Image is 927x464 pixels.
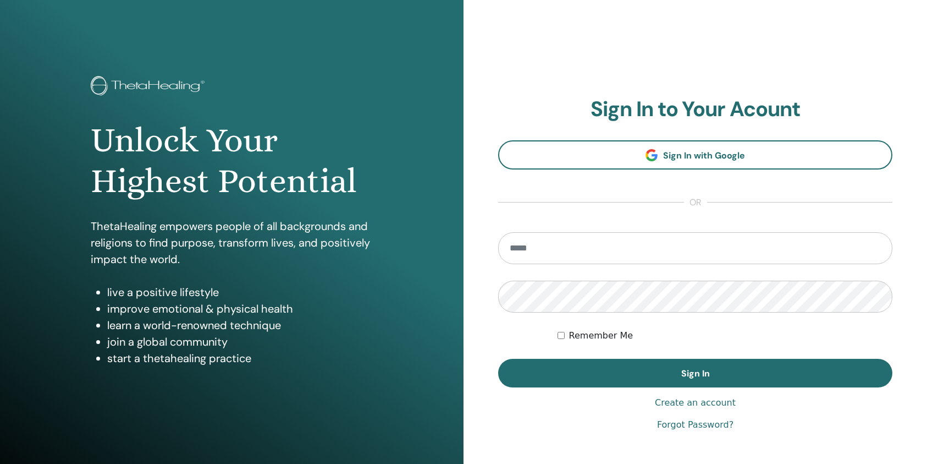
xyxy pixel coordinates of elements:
[498,97,892,122] h2: Sign In to Your Acount
[107,350,372,367] li: start a thetahealing practice
[107,334,372,350] li: join a global community
[107,301,372,317] li: improve emotional & physical health
[498,140,892,170] a: Sign In with Google
[657,418,733,432] a: Forgot Password?
[91,218,372,268] p: ThetaHealing empowers people of all backgrounds and religions to find purpose, transform lives, a...
[655,396,736,410] a: Create an account
[107,317,372,334] li: learn a world-renowned technique
[558,329,892,342] div: Keep me authenticated indefinitely or until I manually logout
[107,284,372,301] li: live a positive lifestyle
[91,120,372,202] h1: Unlock Your Highest Potential
[663,150,745,161] span: Sign In with Google
[681,368,710,379] span: Sign In
[569,329,633,342] label: Remember Me
[498,359,892,387] button: Sign In
[684,196,707,209] span: or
